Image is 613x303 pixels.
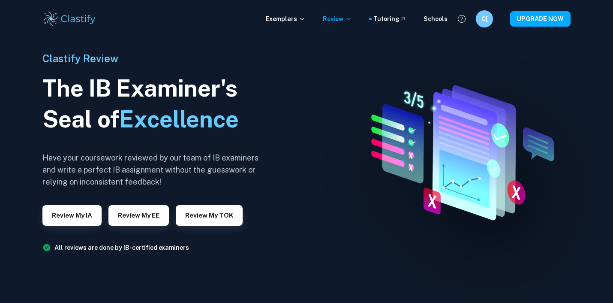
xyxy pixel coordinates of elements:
h6: Clastify Review [42,51,265,66]
img: IA Review hero [354,79,564,224]
h6: C[ [480,14,490,24]
button: C[ [476,10,493,27]
a: Tutoring [373,14,406,24]
p: Review [323,14,352,24]
h1: The IB Examiner's Seal of [42,73,265,135]
img: Clastify logo [42,10,97,27]
button: Review my IA [42,205,102,226]
button: UPGRADE NOW [510,11,571,27]
a: All reviews are done by IB-certified examiners [54,244,189,251]
button: Help and Feedback [454,12,469,26]
button: Review my EE [108,205,169,226]
button: Review my TOK [176,205,243,226]
p: Exemplars [266,14,306,24]
a: Schools [424,14,448,24]
h6: Have your coursework reviewed by our team of IB examiners and write a perfect IB assignment witho... [42,152,265,188]
span: Excellence [119,106,239,133]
